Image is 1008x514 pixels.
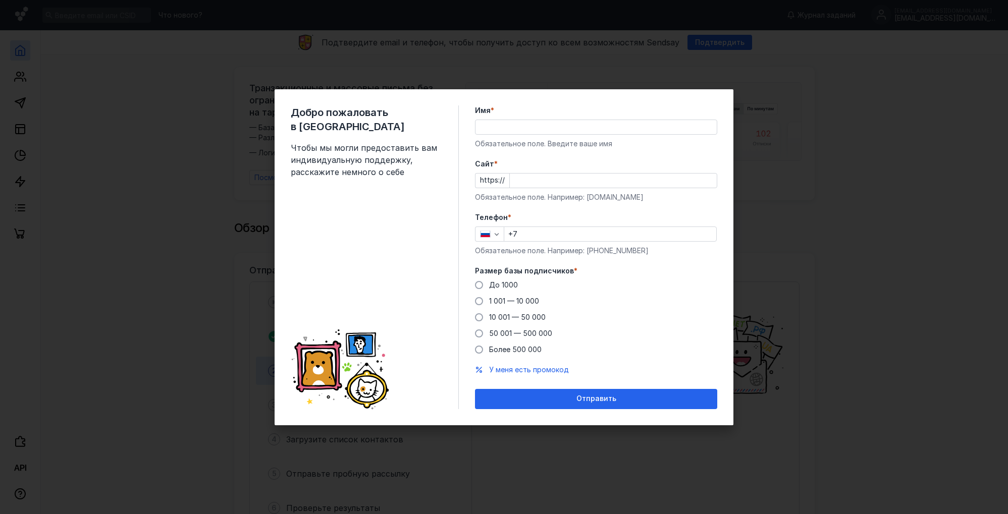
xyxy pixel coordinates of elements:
[489,280,518,289] span: До 1000
[475,105,491,116] span: Имя
[475,139,717,149] div: Обязательное поле. Введите ваше имя
[475,212,508,222] span: Телефон
[489,297,539,305] span: 1 001 — 10 000
[291,142,442,178] span: Чтобы мы могли предоставить вам индивидуальную поддержку, расскажите немного о себе
[475,159,494,169] span: Cайт
[291,105,442,134] span: Добро пожаловать в [GEOGRAPHIC_DATA]
[475,266,574,276] span: Размер базы подписчиков
[576,394,616,403] span: Отправить
[489,365,569,375] button: У меня есть промокод
[489,345,542,354] span: Более 500 000
[475,246,717,256] div: Обязательное поле. Например: [PHONE_NUMBER]
[475,389,717,409] button: Отправить
[489,365,569,374] span: У меня есть промокод
[489,329,552,337] span: 50 001 — 500 000
[475,192,717,202] div: Обязательное поле. Например: [DOMAIN_NAME]
[489,313,546,321] span: 10 001 — 50 000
